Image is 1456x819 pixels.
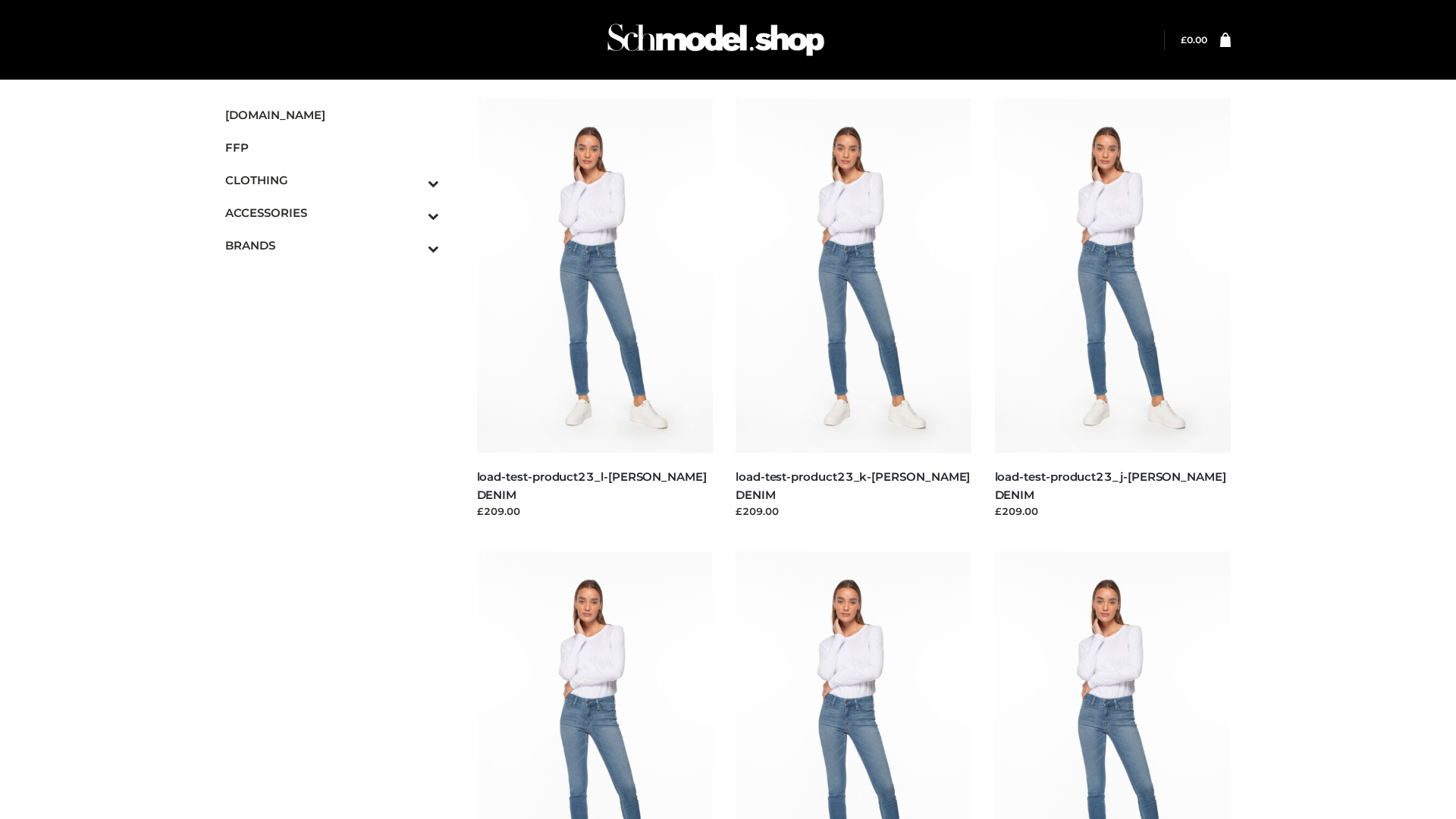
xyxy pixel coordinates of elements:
button: Toggle Submenu [386,164,439,196]
img: Schmodel Admin 964 [602,10,830,70]
a: [DOMAIN_NAME] [225,99,439,131]
span: FFP [225,139,439,156]
span: £ [1181,34,1187,45]
span: BRANDS [225,237,439,254]
a: £0.00 [1181,34,1207,45]
a: load-test-product23_l-[PERSON_NAME] DENIM [477,469,707,501]
span: [DOMAIN_NAME] [225,106,439,124]
a: CLOTHINGToggle Submenu [225,164,439,196]
a: BRANDSToggle Submenu [225,229,439,262]
div: £209.00 [477,504,714,519]
span: ACCESSORIES [225,204,439,221]
button: Toggle Submenu [386,196,439,229]
bdi: 0.00 [1181,34,1207,45]
a: load-test-product23_j-[PERSON_NAME] DENIM [995,469,1226,501]
a: load-test-product23_k-[PERSON_NAME] DENIM [736,469,970,501]
div: £209.00 [995,504,1232,519]
a: ACCESSORIESToggle Submenu [225,196,439,229]
span: CLOTHING [225,171,439,189]
div: £209.00 [736,504,972,519]
a: FFP [225,131,439,164]
button: Toggle Submenu [386,229,439,262]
